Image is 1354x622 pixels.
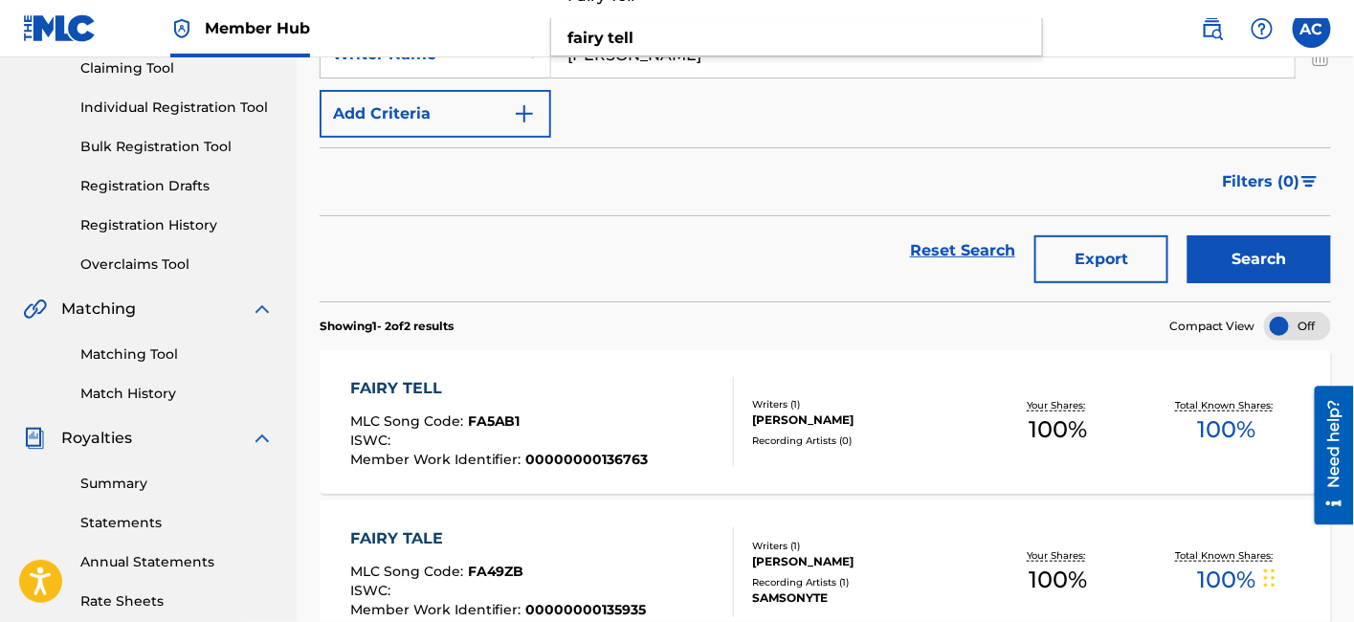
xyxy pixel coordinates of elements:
[23,298,47,321] img: Matching
[1176,548,1278,563] p: Total Known Shares:
[80,552,274,572] a: Annual Statements
[80,513,274,533] a: Statements
[1030,412,1088,447] span: 100 %
[80,384,274,404] a: Match History
[350,377,649,400] div: FAIRY TELL
[170,17,193,40] img: Top Rightsholder
[23,14,97,42] img: MLC Logo
[1300,387,1354,525] iframe: Resource Center
[1201,17,1224,40] img: search
[350,432,395,449] span: ISWC :
[526,601,647,618] span: 00000000135935
[1198,563,1256,597] span: 100 %
[251,427,274,450] img: expand
[468,563,524,580] span: FA49ZB
[1293,10,1331,48] div: User Menu
[320,90,551,138] button: Add Criteria
[1169,318,1255,335] span: Compact View
[251,298,274,321] img: expand
[1176,398,1278,412] p: Total Known Shares:
[526,451,649,468] span: 00000000136763
[61,427,132,450] span: Royalties
[80,474,274,494] a: Summary
[1301,176,1318,188] img: filter
[80,137,274,157] a: Bulk Registration Tool
[80,255,274,275] a: Overclaims Tool
[608,29,633,47] strong: tell
[80,591,274,611] a: Rate Sheets
[61,298,136,321] span: Matching
[350,451,526,468] span: Member Work Identifier :
[752,433,974,448] div: Recording Artists ( 0 )
[468,412,521,430] span: FA5AB1
[21,13,47,101] div: Need help?
[752,553,974,570] div: [PERSON_NAME]
[1188,235,1331,283] button: Search
[350,412,468,430] span: MLC Song Code :
[1251,17,1274,40] img: help
[1027,398,1090,412] p: Your Shares:
[1198,412,1256,447] span: 100 %
[350,563,468,580] span: MLC Song Code :
[205,17,310,39] span: Member Hub
[80,98,274,118] a: Individual Registration Tool
[1223,170,1300,193] span: Filters ( 0 )
[1034,235,1168,283] button: Export
[80,176,274,196] a: Registration Drafts
[80,58,274,78] a: Claiming Tool
[513,102,536,125] img: 9d2ae6d4665cec9f34b9.svg
[350,582,395,599] span: ISWC :
[752,397,974,411] div: Writers ( 1 )
[350,601,526,618] span: Member Work Identifier :
[80,344,274,365] a: Matching Tool
[1193,10,1232,48] a: Public Search
[752,575,974,589] div: Recording Artists ( 1 )
[752,539,974,553] div: Writers ( 1 )
[80,215,274,235] a: Registration History
[350,527,647,550] div: FAIRY TALE
[752,589,974,607] div: SAMSONYTE
[1264,549,1276,607] div: Drag
[1243,10,1281,48] div: Help
[1211,158,1331,206] button: Filters (0)
[1030,563,1088,597] span: 100 %
[567,29,604,47] strong: fairy
[320,350,1331,494] a: FAIRY TELLMLC Song Code:FA5AB1ISWC:Member Work Identifier:00000000136763Writers (1)[PERSON_NAME]R...
[23,427,46,450] img: Royalties
[752,411,974,429] div: [PERSON_NAME]
[1258,530,1354,622] iframe: Chat Widget
[900,230,1025,272] a: Reset Search
[1027,548,1090,563] p: Your Shares:
[320,318,454,335] p: Showing 1 - 2 of 2 results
